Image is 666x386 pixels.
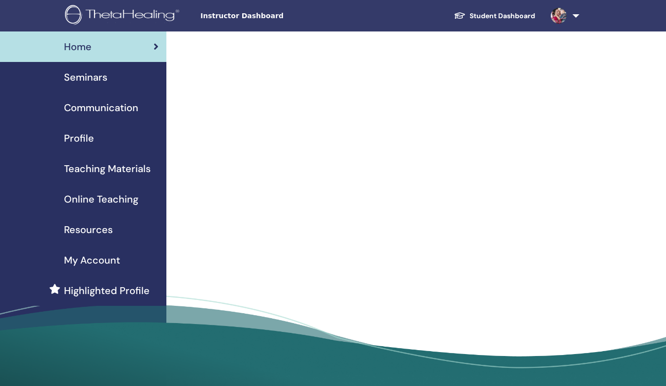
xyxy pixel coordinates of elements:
[64,283,150,298] span: Highlighted Profile
[64,161,151,176] span: Teaching Materials
[64,131,94,146] span: Profile
[64,253,120,267] span: My Account
[551,8,567,24] img: default.jpg
[64,39,92,54] span: Home
[200,11,348,21] span: Instructor Dashboard
[64,100,138,115] span: Communication
[446,7,543,25] a: Student Dashboard
[64,70,107,85] span: Seminars
[64,192,138,207] span: Online Teaching
[454,11,466,20] img: graduation-cap-white.svg
[65,5,183,27] img: logo.png
[64,222,113,237] span: Resources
